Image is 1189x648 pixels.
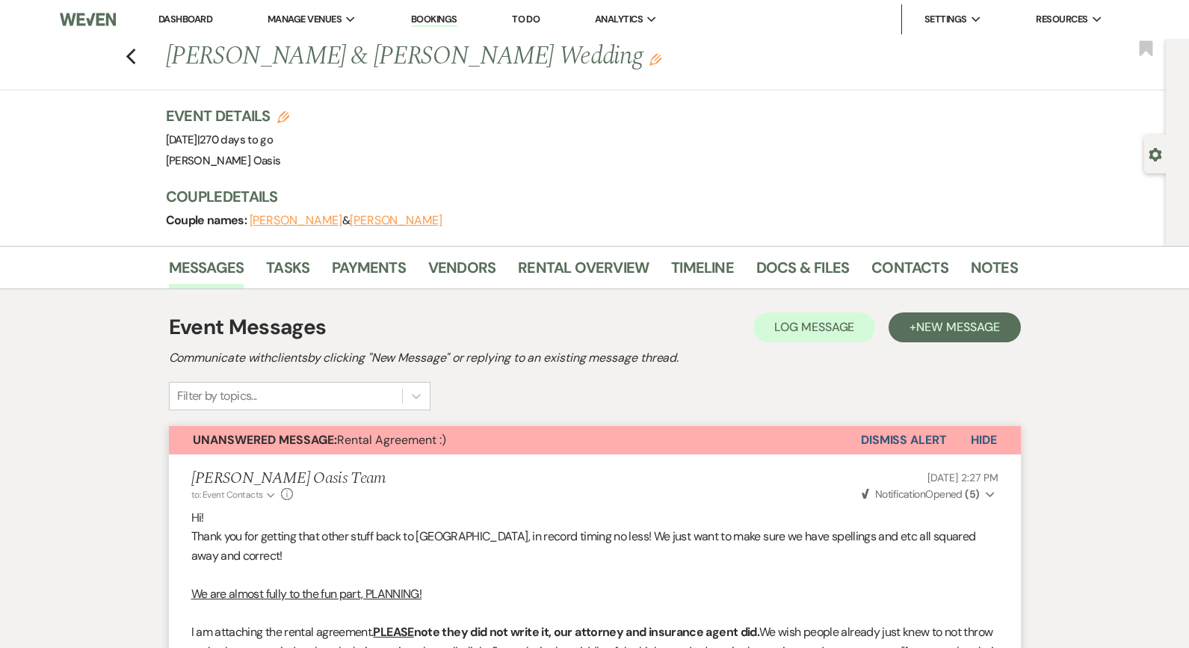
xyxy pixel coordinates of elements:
[916,319,999,335] span: New Message
[268,12,342,27] span: Manage Venues
[927,471,998,484] span: [DATE] 2:27 PM
[859,487,998,502] button: NotificationOpened (5)
[169,349,1021,367] h2: Communicate with clients by clicking "New Message" or replying to an existing message thread.
[861,426,947,454] button: Dismiss Alert
[350,215,442,226] button: [PERSON_NAME]
[191,527,998,565] p: Thank you for getting that other stuff back to [GEOGRAPHIC_DATA], in record timing no less! We ju...
[671,256,734,288] a: Timeline
[512,13,540,25] a: To Do
[1036,12,1087,27] span: Resources
[166,132,274,147] span: [DATE]
[177,387,257,405] div: Filter by topics...
[649,52,661,66] button: Edit
[753,312,875,342] button: Log Message
[193,432,446,448] span: Rental Agreement :)
[774,319,854,335] span: Log Message
[166,212,250,228] span: Couple names:
[889,312,1020,342] button: +New Message
[871,256,948,288] a: Contacts
[924,12,967,27] span: Settings
[193,432,337,448] strong: Unanswered Message:
[166,105,290,126] h3: Event Details
[862,487,980,501] span: Opened
[756,256,849,288] a: Docs & Files
[971,432,997,448] span: Hide
[373,624,759,640] strong: note they did not write it, our attorney and insurance agent did.
[266,256,309,288] a: Tasks
[166,153,281,168] span: [PERSON_NAME] Oasis
[191,489,263,501] span: to: Event Contacts
[965,487,979,501] strong: ( 5 )
[191,508,998,528] p: Hi!
[428,256,495,288] a: Vendors
[518,256,649,288] a: Rental Overview
[947,426,1021,454] button: Hide
[60,4,117,35] img: Weven Logo
[166,186,1003,207] h3: Couple Details
[169,256,244,288] a: Messages
[250,213,442,228] span: &
[332,256,406,288] a: Payments
[169,312,327,343] h1: Event Messages
[411,13,457,27] a: Bookings
[169,426,861,454] button: Unanswered Message:Rental Agreement :)
[191,586,422,602] u: We are almost fully to the fun part, PLANNING!
[250,215,342,226] button: [PERSON_NAME]
[1149,146,1162,161] button: Open lead details
[875,487,925,501] span: Notification
[373,624,413,640] u: PLEASE
[971,256,1018,288] a: Notes
[191,488,277,502] button: to: Event Contacts
[595,12,643,27] span: Analytics
[200,132,273,147] span: 270 days to go
[197,132,273,147] span: |
[158,13,212,25] a: Dashboard
[191,469,386,488] h5: [PERSON_NAME] Oasis Team
[166,39,836,75] h1: [PERSON_NAME] & [PERSON_NAME] Wedding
